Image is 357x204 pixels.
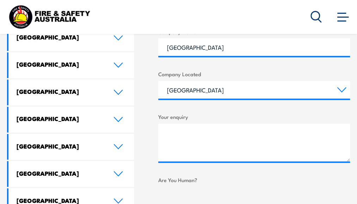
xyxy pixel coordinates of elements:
h4: [GEOGRAPHIC_DATA] [17,196,103,204]
a: [GEOGRAPHIC_DATA] [8,161,134,187]
h4: [GEOGRAPHIC_DATA] [17,88,103,95]
h4: [GEOGRAPHIC_DATA] [17,115,103,122]
h4: [GEOGRAPHIC_DATA] [17,169,103,177]
a: [GEOGRAPHIC_DATA] [8,79,134,105]
a: [GEOGRAPHIC_DATA] [8,25,134,51]
a: [GEOGRAPHIC_DATA] [8,134,134,160]
label: Your enquiry [158,113,350,121]
label: Company Located [158,70,350,78]
h4: [GEOGRAPHIC_DATA] [17,60,103,68]
h4: [GEOGRAPHIC_DATA] [17,142,103,150]
a: [GEOGRAPHIC_DATA] [8,107,134,132]
a: [GEOGRAPHIC_DATA] [8,52,134,78]
label: Are You Human? [158,175,350,184]
h4: [GEOGRAPHIC_DATA] [17,33,103,41]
